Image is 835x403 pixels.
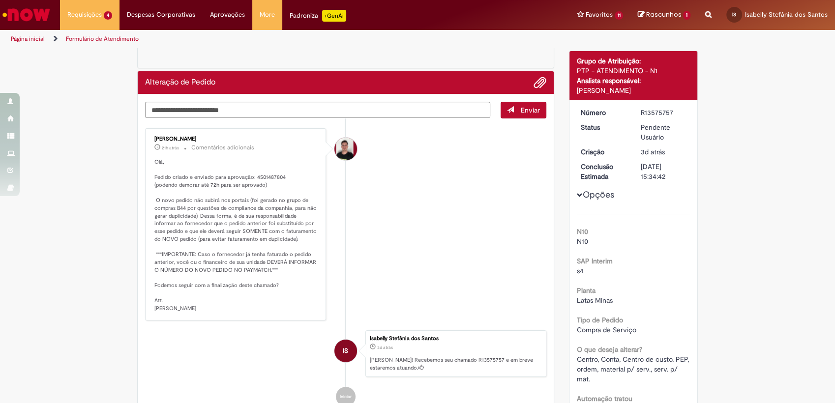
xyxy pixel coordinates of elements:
span: Latas Minas [577,296,613,305]
b: Automação tratou [577,394,632,403]
textarea: Digite sua mensagem aqui... [145,102,490,118]
span: Enviar [521,106,540,115]
div: Isabelly Stefânia dos Santos [334,340,357,362]
span: Despesas Corporativas [127,10,195,20]
button: Adicionar anexos [534,76,546,89]
div: Matheus Henrique Drudi [334,138,357,160]
b: SAP Interim [577,257,613,265]
div: [PERSON_NAME] [154,136,318,142]
span: 3d atrás [641,147,665,156]
span: Favoritos [586,10,613,20]
div: Isabelly Stefânia dos Santos [370,336,541,342]
div: PTP - ATENDIMENTO - N1 [577,66,690,76]
a: Formulário de Atendimento [66,35,139,43]
p: +GenAi [322,10,346,22]
span: Requisições [67,10,102,20]
span: Aprovações [210,10,245,20]
div: Analista responsável: [577,76,690,86]
div: R13575757 [641,108,686,117]
span: 4 [104,11,112,20]
span: IS [343,339,348,363]
time: 29/09/2025 10:34:39 [377,345,393,350]
span: 11 [615,11,624,20]
dt: Status [573,122,634,132]
ul: Trilhas de página [7,30,549,48]
p: Olá, Pedido criado e enviado para aprovação: 4501487804 (podendo demorar até 72h para ser aprovad... [154,158,318,313]
p: [PERSON_NAME]! Recebemos seu chamado R13575757 e em breve estaremos atuando. [370,356,541,372]
h2: Alteração de Pedido Histórico de tíquete [145,78,215,87]
button: Enviar [501,102,546,118]
a: Rascunhos [638,10,690,20]
span: Rascunhos [646,10,682,19]
span: Compra de Serviço [577,325,636,334]
time: 30/09/2025 14:45:51 [162,145,179,151]
span: 1 [683,11,690,20]
b: N10 [577,227,588,236]
div: Grupo de Atribuição: [577,56,690,66]
span: More [260,10,275,20]
span: 3d atrás [377,345,393,350]
div: Padroniza [290,10,346,22]
small: Comentários adicionais [191,144,254,152]
a: Página inicial [11,35,45,43]
span: s4 [577,266,584,275]
span: IS [732,11,736,18]
span: N10 [577,237,588,246]
div: 29/09/2025 10:34:39 [641,147,686,157]
b: Planta [577,286,596,295]
img: ServiceNow [1,5,52,25]
span: Centro, Conta, Centro de custo, PEP, ordem, material p/ serv., serv. p/ mat. [577,355,691,383]
dt: Conclusão Estimada [573,162,634,181]
span: Isabelly Stefânia dos Santos [745,10,828,19]
li: Isabelly Stefânia dos Santos [145,330,546,377]
b: Tipo de Pedido [577,316,623,324]
time: 29/09/2025 10:34:39 [641,147,665,156]
dt: Criação [573,147,634,157]
div: [PERSON_NAME] [577,86,690,95]
span: 21h atrás [162,145,179,151]
b: O que deseja alterar? [577,345,642,354]
div: [DATE] 15:34:42 [641,162,686,181]
div: Pendente Usuário [641,122,686,142]
dt: Número [573,108,634,117]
